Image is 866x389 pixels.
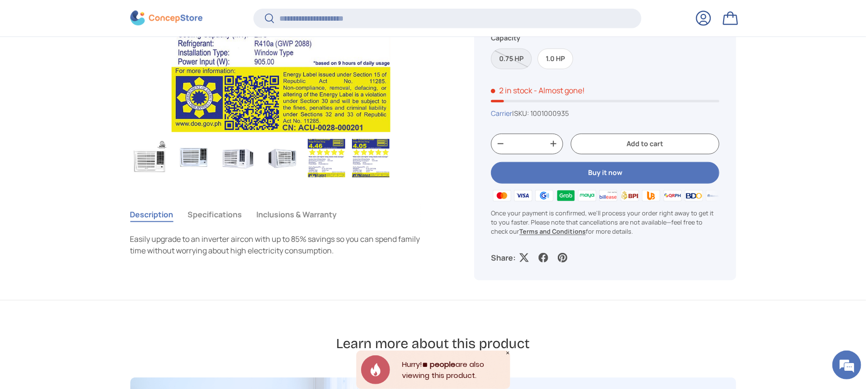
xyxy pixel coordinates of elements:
[519,227,586,236] a: Terms and Conditions
[130,11,202,25] img: ConcepStore
[534,188,555,203] img: gcash
[598,188,619,203] img: billease
[175,139,213,177] img: carrier-compact-inverter-window-type-aircon-full-view-concepstore
[704,188,726,203] img: metrobank
[491,209,719,237] p: Once your payment is confirmed, we'll process your order right away to get it to you faster. Plea...
[308,139,345,177] img: Carrier Compact Inverter, Window-Type Air Conditioner
[683,188,704,203] img: bdo
[512,109,569,118] span: |
[491,33,520,43] legend: Capacity
[577,188,598,203] img: maya
[491,85,532,96] span: 2 in stock
[571,134,719,154] button: Add to cart
[662,188,683,203] img: qrph
[555,188,576,203] img: grabpay
[513,188,534,203] img: visa
[491,49,532,69] label: Sold out
[337,335,530,352] h2: Learn more about this product
[352,139,389,177] img: Carrier Compact Inverter, Window-Type Air Conditioner
[130,233,428,256] p: Easily upgrade to an inverter aircon with up to 85% savings so you can spend family time without ...
[530,109,569,118] span: 1001000935
[505,351,510,355] div: Close
[491,188,512,203] img: master
[640,188,662,203] img: ubp
[130,203,174,226] button: Description
[264,139,301,177] img: carrier-compact-inverter-window-type-aircon-right-side-view-concepstore
[491,162,719,184] button: Buy it now
[491,252,515,264] p: Share:
[131,139,168,177] img: Carrier Compact Inverter, Window-Type Air Conditioner
[534,85,585,96] p: - Almost gone!
[514,109,529,118] span: SKU:
[219,139,257,177] img: carrier-compact-inverter-window-type-aircon-left-side-view-concepstore
[257,203,337,226] button: Inclusions & Warranty
[619,188,640,203] img: bpi
[491,109,512,118] a: Carrier
[188,203,242,226] button: Specifications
